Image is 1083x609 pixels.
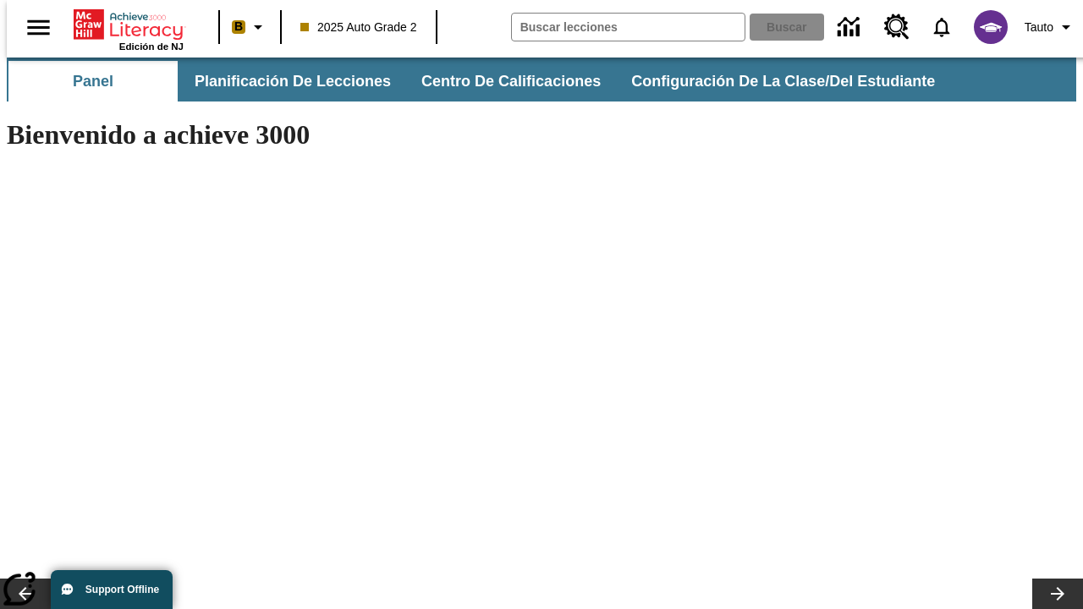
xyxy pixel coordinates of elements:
[7,61,950,101] div: Subbarra de navegación
[74,6,184,52] div: Portada
[512,14,745,41] input: Buscar campo
[618,61,948,101] button: Configuración de la clase/del estudiante
[225,12,275,42] button: Boost El color de la clase es anaranjado claro. Cambiar el color de la clase.
[7,119,738,151] h1: Bienvenido a achieve 3000
[827,4,874,51] a: Centro de información
[974,10,1008,44] img: avatar image
[1032,579,1083,609] button: Carrusel de lecciones, seguir
[920,5,964,49] a: Notificaciones
[14,3,63,52] button: Abrir el menú lateral
[74,8,184,41] a: Portada
[408,61,614,101] button: Centro de calificaciones
[300,19,417,36] span: 2025 Auto Grade 2
[119,41,184,52] span: Edición de NJ
[7,58,1076,101] div: Subbarra de navegación
[8,61,178,101] button: Panel
[181,61,404,101] button: Planificación de lecciones
[1025,19,1053,36] span: Tauto
[874,4,920,50] a: Centro de recursos, Se abrirá en una pestaña nueva.
[51,570,173,609] button: Support Offline
[964,5,1018,49] button: Escoja un nuevo avatar
[234,16,243,37] span: B
[7,14,247,29] body: Máximo 600 caracteres
[1018,12,1083,42] button: Perfil/Configuración
[85,584,159,595] span: Support Offline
